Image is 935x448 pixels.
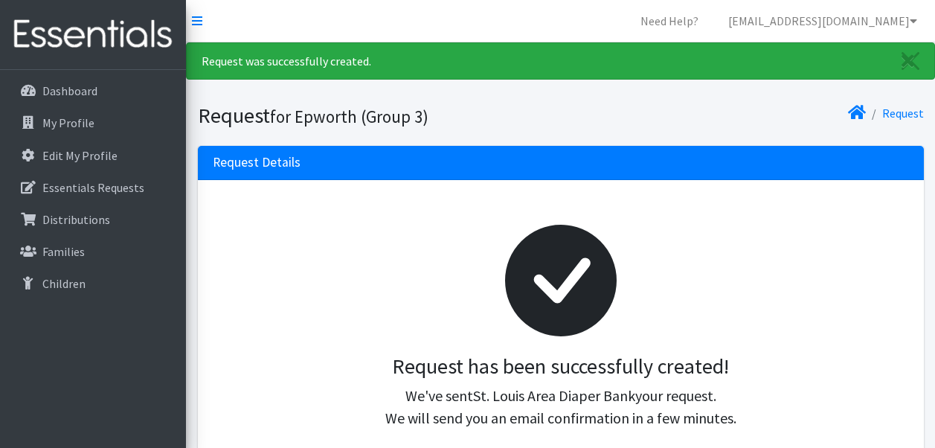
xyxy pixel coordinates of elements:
a: Essentials Requests [6,173,180,202]
p: Children [42,276,86,291]
a: Dashboard [6,76,180,106]
div: Request was successfully created. [186,42,935,80]
a: Children [6,269,180,298]
p: Essentials Requests [42,180,144,195]
span: St. Louis Area Diaper Bank [473,386,635,405]
a: Close [887,43,934,79]
h3: Request has been successfully created! [225,354,897,380]
p: Edit My Profile [42,148,118,163]
p: Distributions [42,212,110,227]
a: My Profile [6,108,180,138]
a: Distributions [6,205,180,234]
a: [EMAIL_ADDRESS][DOMAIN_NAME] [716,6,929,36]
p: Dashboard [42,83,97,98]
small: for Epworth (Group 3) [270,106,428,127]
p: We've sent your request. We will send you an email confirmation in a few minutes. [225,385,897,429]
h1: Request [198,103,556,129]
a: Request [882,106,924,121]
a: Edit My Profile [6,141,180,170]
img: HumanEssentials [6,10,180,60]
a: Families [6,237,180,266]
a: Need Help? [629,6,710,36]
p: My Profile [42,115,94,130]
p: Families [42,244,85,259]
h3: Request Details [213,155,301,170]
